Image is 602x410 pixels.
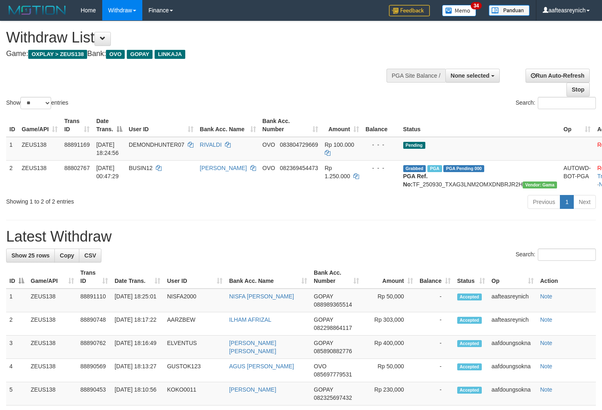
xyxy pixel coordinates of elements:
span: Vendor URL: https://trx31.1velocity.biz [523,181,557,188]
span: LINKAJA [155,50,185,59]
td: aafdoungsokna [488,382,537,406]
td: Rp 303,000 [362,312,416,336]
th: User ID: activate to sort column ascending [164,265,226,289]
select: Showentries [20,97,51,109]
span: Accepted [457,363,482,370]
td: aafteasreynich [488,312,537,336]
td: [DATE] 18:13:27 [111,359,164,382]
h1: Latest Withdraw [6,229,596,245]
span: None selected [451,72,490,79]
td: 1 [6,289,27,312]
span: [DATE] 00:47:29 [96,165,119,179]
td: ZEUS138 [27,289,77,312]
td: GUSTOK123 [164,359,226,382]
div: PGA Site Balance / [386,69,445,83]
span: GOPAY [314,340,333,346]
span: Copy 085890882776 to clipboard [314,348,352,354]
h1: Withdraw List [6,29,393,46]
a: Run Auto-Refresh [526,69,590,83]
td: ZEUS138 [27,336,77,359]
td: AUTOWD-BOT-PGA [560,160,594,192]
label: Search: [516,249,596,261]
span: Copy 085697779531 to clipboard [314,371,352,378]
td: Rp 50,000 [362,359,416,382]
td: 88891110 [77,289,112,312]
a: [PERSON_NAME] [PERSON_NAME] [229,340,276,354]
div: - - - [366,141,397,149]
a: Next [573,195,596,209]
span: Accepted [457,293,482,300]
span: OVO [106,50,125,59]
td: 4 [6,359,27,382]
a: AGUS [PERSON_NAME] [229,363,294,370]
th: Bank Acc. Name: activate to sort column ascending [197,114,259,137]
span: GOPAY [314,293,333,300]
span: Copy 082298864117 to clipboard [314,325,352,331]
span: [DATE] 18:24:56 [96,141,119,156]
span: Copy 082325697432 to clipboard [314,394,352,401]
td: - [416,289,454,312]
td: 1 [6,137,18,161]
th: Op: activate to sort column ascending [560,114,594,137]
span: 34 [471,2,482,9]
td: 5 [6,382,27,406]
td: Rp 50,000 [362,289,416,312]
td: AARZBEW [164,312,226,336]
span: Copy 082369454473 to clipboard [280,165,318,171]
span: GOPAY [127,50,153,59]
th: Date Trans.: activate to sort column descending [93,114,125,137]
th: Amount: activate to sort column ascending [362,265,416,289]
span: Show 25 rows [11,252,49,259]
a: Note [540,386,553,393]
td: NISFA2000 [164,289,226,312]
span: Copy [60,252,74,259]
span: 88802767 [64,165,90,171]
td: Rp 400,000 [362,336,416,359]
td: KOKO0011 [164,382,226,406]
a: Previous [528,195,560,209]
img: Button%20Memo.svg [442,5,476,16]
div: - - - [366,164,397,172]
span: CSV [84,252,96,259]
td: ELVENTUS [164,336,226,359]
td: 88890453 [77,382,112,406]
th: Balance: activate to sort column ascending [416,265,454,289]
a: [PERSON_NAME] [200,165,247,171]
span: Rp 1.250.000 [325,165,350,179]
a: 1 [560,195,574,209]
th: Op: activate to sort column ascending [488,265,537,289]
img: MOTION_logo.png [6,4,68,16]
td: - [416,382,454,406]
span: Pending [403,142,425,149]
td: ZEUS138 [27,312,77,336]
span: OXPLAY > ZEUS138 [28,50,87,59]
input: Search: [538,249,596,261]
td: - [416,359,454,382]
th: Status [400,114,560,137]
a: Note [540,293,553,300]
td: [DATE] 18:17:22 [111,312,164,336]
td: 2 [6,312,27,336]
th: Bank Acc. Number: activate to sort column ascending [259,114,321,137]
th: User ID: activate to sort column ascending [126,114,197,137]
span: PGA Pending [443,165,484,172]
th: Status: activate to sort column ascending [454,265,488,289]
th: Action [537,265,596,289]
td: TF_250930_TXAG3LNM2OMXDNBRJR2H [400,160,560,192]
td: ZEUS138 [18,160,61,192]
img: Feedback.jpg [389,5,430,16]
td: [DATE] 18:25:01 [111,289,164,312]
td: ZEUS138 [27,359,77,382]
th: Trans ID: activate to sort column ascending [61,114,93,137]
td: - [416,312,454,336]
span: OVO [263,165,275,171]
td: 88890569 [77,359,112,382]
span: 88891169 [64,141,90,148]
a: Note [540,363,553,370]
b: PGA Ref. No: [403,173,428,188]
td: [DATE] 18:10:56 [111,382,164,406]
a: Note [540,316,553,323]
th: ID: activate to sort column descending [6,265,27,289]
a: Show 25 rows [6,249,55,262]
span: OVO [263,141,275,148]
